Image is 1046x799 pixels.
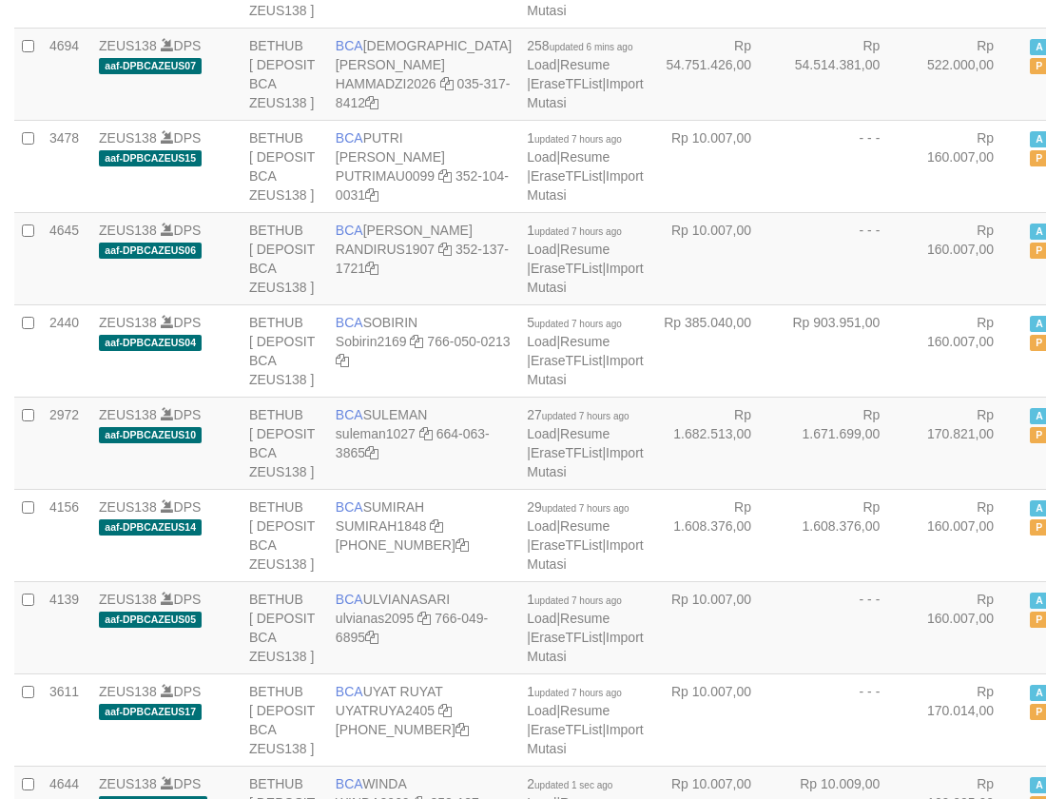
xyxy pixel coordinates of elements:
[651,397,780,489] td: Rp 1.682.513,00
[365,445,378,460] a: Copy 6640633865 to clipboard
[534,595,622,606] span: updated 7 hours ago
[336,334,407,349] a: Sobirin2169
[328,120,519,212] td: PUTRI [PERSON_NAME] 352-104-0031
[531,630,602,645] a: EraseTFList
[560,149,610,165] a: Resume
[91,489,242,581] td: DPS
[527,38,632,53] span: 258
[651,581,780,673] td: Rp 10.007,00
[91,120,242,212] td: DPS
[336,684,363,699] span: BCA
[560,518,610,534] a: Resume
[527,407,629,422] span: 27
[527,76,643,110] a: Import Mutasi
[328,673,519,766] td: UYAT RUYAT [PHONE_NUMBER]
[91,304,242,397] td: DPS
[328,489,519,581] td: SUMIRAH [PHONE_NUMBER]
[99,684,157,699] a: ZEUS138
[527,130,643,203] span: | | |
[336,315,363,330] span: BCA
[42,673,91,766] td: 3611
[99,38,157,53] a: ZEUS138
[99,315,157,330] a: ZEUS138
[99,519,202,536] span: aaf-DPBCAZEUS14
[336,611,415,626] a: ulvianas2095
[365,261,378,276] a: Copy 3521371721 to clipboard
[430,518,443,534] a: Copy SUMIRAH1848 to clipboard
[242,397,328,489] td: BETHUB [ DEPOSIT BCA ZEUS138 ]
[527,168,643,203] a: Import Mutasi
[99,592,157,607] a: ZEUS138
[336,38,363,53] span: BCA
[527,499,629,515] span: 29
[560,57,610,72] a: Resume
[328,28,519,120] td: [DEMOGRAPHIC_DATA][PERSON_NAME] 035-317-8412
[99,499,157,515] a: ZEUS138
[99,150,202,166] span: aaf-DPBCAZEUS15
[527,703,556,718] a: Load
[438,703,452,718] a: Copy UYATRUYA2405 to clipboard
[534,688,622,698] span: updated 7 hours ago
[527,407,643,479] span: | | |
[42,397,91,489] td: 2972
[542,411,630,421] span: updated 7 hours ago
[527,334,556,349] a: Load
[365,95,378,110] a: Copy 0353178412 to clipboard
[527,630,643,664] a: Import Mutasi
[780,673,908,766] td: - - -
[908,212,1022,304] td: Rp 160.007,00
[336,353,349,368] a: Copy 7660500213 to clipboard
[527,592,643,664] span: | | |
[651,28,780,120] td: Rp 54.751.426,00
[242,212,328,304] td: BETHUB [ DEPOSIT BCA ZEUS138 ]
[534,226,622,237] span: updated 7 hours ago
[527,592,622,607] span: 1
[908,120,1022,212] td: Rp 160.007,00
[527,537,643,572] a: Import Mutasi
[336,426,416,441] a: suleman1027
[42,304,91,397] td: 2440
[908,489,1022,581] td: Rp 160.007,00
[527,149,556,165] a: Load
[91,212,242,304] td: DPS
[438,168,452,184] a: Copy PUTRIMAU0099 to clipboard
[560,703,610,718] a: Resume
[531,722,602,737] a: EraseTFList
[242,489,328,581] td: BETHUB [ DEPOSIT BCA ZEUS138 ]
[651,673,780,766] td: Rp 10.007,00
[99,335,202,351] span: aaf-DPBCAZEUS04
[336,168,435,184] a: PUTRIMAU0099
[336,776,362,791] span: BCA
[527,684,622,699] span: 1
[527,611,556,626] a: Load
[336,242,435,257] a: RANDIRUS1907
[99,243,202,259] span: aaf-DPBCAZEUS06
[780,212,908,304] td: - - -
[531,353,602,368] a: EraseTFList
[780,489,908,581] td: Rp 1.608.376,00
[527,518,556,534] a: Load
[550,42,633,52] span: updated 6 mins ago
[336,703,435,718] a: UYATRUYA2405
[651,212,780,304] td: Rp 10.007,00
[780,581,908,673] td: - - -
[438,242,452,257] a: Copy RANDIRUS1907 to clipboard
[908,397,1022,489] td: Rp 170.821,00
[336,407,363,422] span: BCA
[527,261,643,295] a: Import Mutasi
[336,518,427,534] a: SUMIRAH1848
[908,581,1022,673] td: Rp 160.007,00
[560,242,610,257] a: Resume
[527,776,612,791] span: 2
[527,38,643,110] span: | | |
[336,223,363,238] span: BCA
[242,581,328,673] td: BETHUB [ DEPOSIT BCA ZEUS138 ]
[908,304,1022,397] td: Rp 160.007,00
[42,489,91,581] td: 4156
[527,223,622,238] span: 1
[42,212,91,304] td: 4645
[531,537,602,553] a: EraseTFList
[908,28,1022,120] td: Rp 522.000,00
[242,304,328,397] td: BETHUB [ DEPOSIT BCA ZEUS138 ]
[328,581,519,673] td: ULVIANASARI 766-049-6895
